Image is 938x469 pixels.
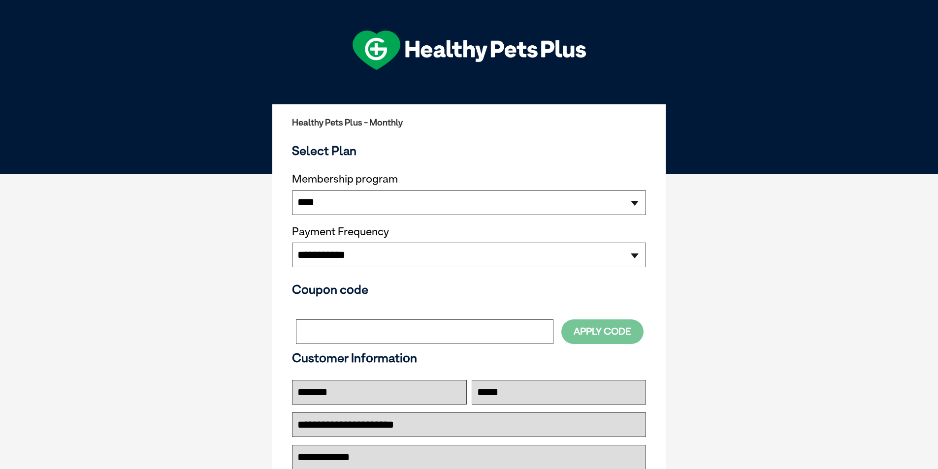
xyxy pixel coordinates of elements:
label: Membership program [292,173,646,186]
label: Payment Frequency [292,225,389,238]
button: Apply Code [561,319,644,344]
h3: Customer Information [292,350,646,365]
h3: Select Plan [292,143,646,158]
h3: Coupon code [292,282,646,297]
h2: Healthy Pets Plus - Monthly [292,118,646,127]
img: hpp-logo-landscape-green-white.png [353,31,586,70]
